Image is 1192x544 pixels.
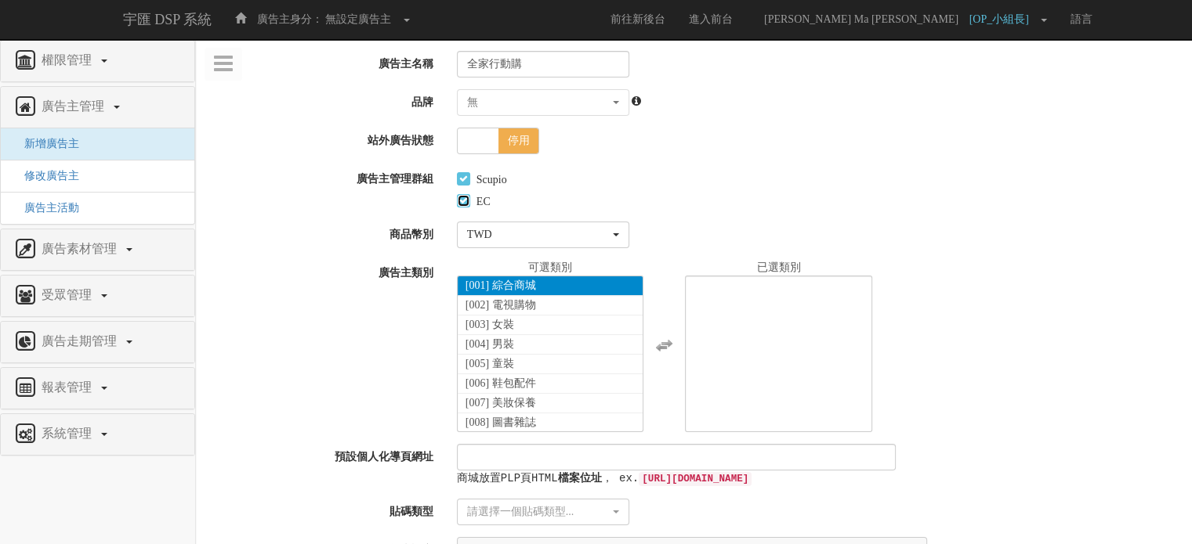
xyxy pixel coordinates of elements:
[13,170,79,182] a: 修改廣告主
[13,49,183,74] a: 權限管理
[466,299,536,311] span: [002] 電視購物
[325,13,391,25] span: 無設定廣告主
[13,330,183,355] a: 廣告走期管理
[473,194,491,210] label: EC
[38,380,100,394] span: 報表管理
[467,95,610,110] div: 無
[257,13,323,25] span: 廣告主身分：
[196,166,445,187] label: 廣告主管理群組
[466,319,514,330] span: [003] 女裝
[38,53,100,67] span: 權限管理
[196,260,445,281] label: 廣告主類別
[196,128,445,149] label: 站外廣告狀態
[466,279,536,291] span: [001] 綜合商城
[457,222,629,248] button: TWD
[38,334,125,348] span: 廣告走期管理
[38,242,125,255] span: 廣告素材管理
[13,202,79,214] a: 廣告主活動
[196,222,445,243] label: 商品幣別
[558,472,602,485] strong: 檔案位址
[969,13,1037,25] span: [OP_小組長]
[685,260,872,276] div: 已選類別
[196,89,445,110] label: 品牌
[13,95,183,120] a: 廣告主管理
[457,499,629,525] button: 請選擇一個貼碼類型...
[466,397,536,409] span: [007] 美妝保養
[13,422,183,447] a: 系統管理
[467,227,610,243] div: TWD
[13,283,183,308] a: 受眾管理
[13,237,183,262] a: 廣告素材管理
[466,358,514,369] span: [005] 童裝
[467,504,610,520] div: 請選擇一個貼碼類型...
[756,13,966,25] span: [PERSON_NAME] Ma [PERSON_NAME]
[13,376,183,401] a: 報表管理
[498,128,539,153] span: 停用
[196,444,445,465] label: 預設個人化導頁網址
[466,377,536,389] span: [006] 鞋包配件
[457,89,629,116] button: 無
[38,288,100,301] span: 受眾管理
[466,338,514,350] span: [004] 男裝
[466,416,536,428] span: [008] 圖書雜誌
[38,427,100,440] span: 系統管理
[196,499,445,520] label: 貼碼類型
[457,260,644,276] div: 可選類別
[13,138,79,150] a: 新增廣告主
[639,472,752,486] code: [URL][DOMAIN_NAME]
[196,51,445,72] label: 廣告主名稱
[473,172,507,188] label: Scupio
[457,472,752,485] samp: 商城放置PLP頁HTML ， ex.
[38,99,112,113] span: 廣告主管理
